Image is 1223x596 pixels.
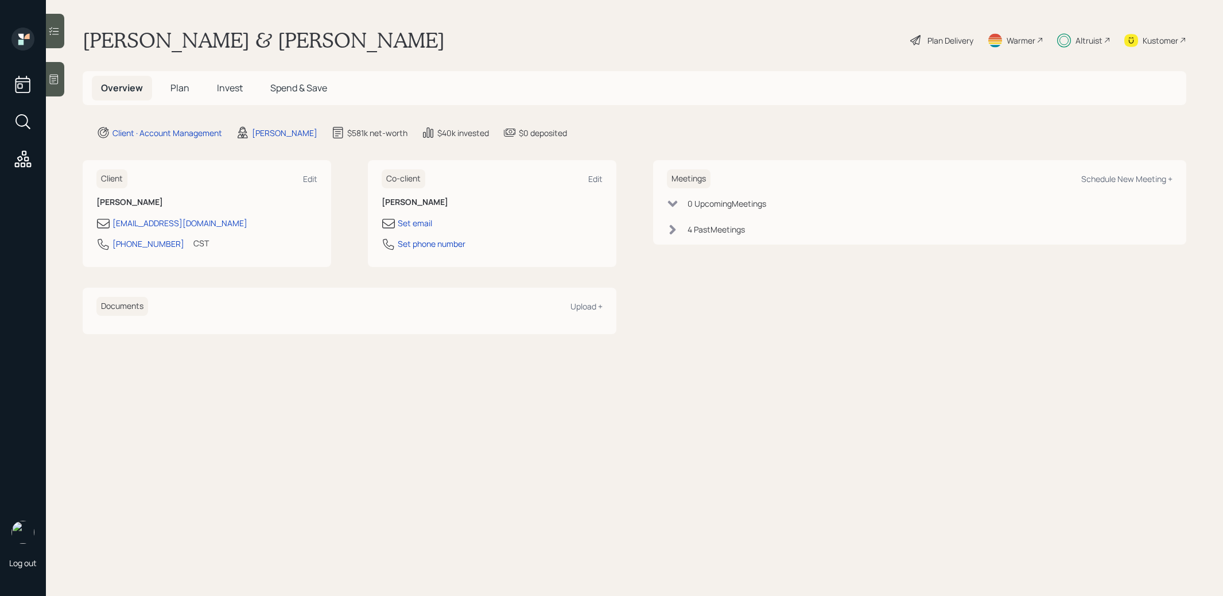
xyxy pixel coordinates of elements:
[252,127,317,139] div: [PERSON_NAME]
[1143,34,1178,47] div: Kustomer
[1007,34,1035,47] div: Warmer
[688,198,766,210] div: 0 Upcoming Meeting s
[570,301,603,312] div: Upload +
[303,173,317,184] div: Edit
[217,82,243,94] span: Invest
[96,198,317,207] h6: [PERSON_NAME]
[9,558,37,568] div: Log out
[170,82,189,94] span: Plan
[112,238,184,250] div: [PHONE_NUMBER]
[83,28,445,53] h1: [PERSON_NAME] & [PERSON_NAME]
[347,127,407,139] div: $581k net-worth
[382,169,425,188] h6: Co-client
[96,297,148,316] h6: Documents
[398,217,432,229] div: Set email
[437,127,489,139] div: $40k invested
[398,238,465,250] div: Set phone number
[101,82,143,94] span: Overview
[112,127,222,139] div: Client · Account Management
[1076,34,1102,47] div: Altruist
[270,82,327,94] span: Spend & Save
[519,127,567,139] div: $0 deposited
[927,34,973,47] div: Plan Delivery
[11,521,34,544] img: treva-nostdahl-headshot.png
[667,169,710,188] h6: Meetings
[193,237,209,249] div: CST
[1081,173,1172,184] div: Schedule New Meeting +
[588,173,603,184] div: Edit
[382,198,603,207] h6: [PERSON_NAME]
[112,217,247,229] div: [EMAIL_ADDRESS][DOMAIN_NAME]
[688,223,745,235] div: 4 Past Meeting s
[96,169,127,188] h6: Client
